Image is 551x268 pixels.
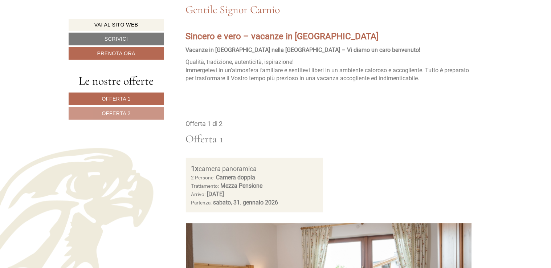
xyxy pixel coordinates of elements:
a: Prenota ora [69,47,164,60]
small: 2 Persone: [191,175,215,180]
a: Scrivici [69,33,164,45]
div: Offerta 1 [186,131,224,147]
span: Offerta 1 di 2 [186,120,223,127]
span: Offerta 1 [102,96,131,102]
small: 12:36 [105,65,274,70]
small: Arrivo: [191,191,206,197]
strong: Vacanze in [GEOGRAPHIC_DATA] nella [GEOGRAPHIC_DATA] – Vi diamo un caro benvenuto! [186,46,421,53]
b: 1x [191,164,199,173]
div: Lei [105,18,274,24]
div: Salve sempre ringraziando per la vostra gentile offerta se è possibile avere i dati della vostra ... [102,88,280,134]
div: Grazie per l'offerta molto interessante, vorrei però fare un cambiamento. Il figlio più grande no... [102,17,280,72]
div: lunedì [128,2,157,14]
div: [DATE] [130,73,156,86]
a: Vai al sito web [69,19,164,31]
small: Trattamento: [191,183,219,189]
h1: Gentile Signor Carnio [186,4,280,16]
b: sabato, 31. gennaio 2026 [213,199,278,206]
b: Mezza Pensione [221,182,263,189]
div: camera panoramica [191,163,318,174]
b: [DATE] [207,191,224,198]
small: Partenza: [191,200,212,206]
p: Qualità, tradizione, autenticità, ispirazione! Immergetevi in un’atmosfera familiare e sentitevi ... [186,58,472,83]
div: Lei [105,89,274,95]
div: Le nostre offerte [69,73,164,89]
b: Camera doppia [216,174,256,181]
small: 09:12 [105,128,274,133]
p: Sincero e vero – vacanze in [GEOGRAPHIC_DATA] [186,30,472,42]
button: Invia [249,191,285,204]
span: Offerta 2 [102,110,131,116]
